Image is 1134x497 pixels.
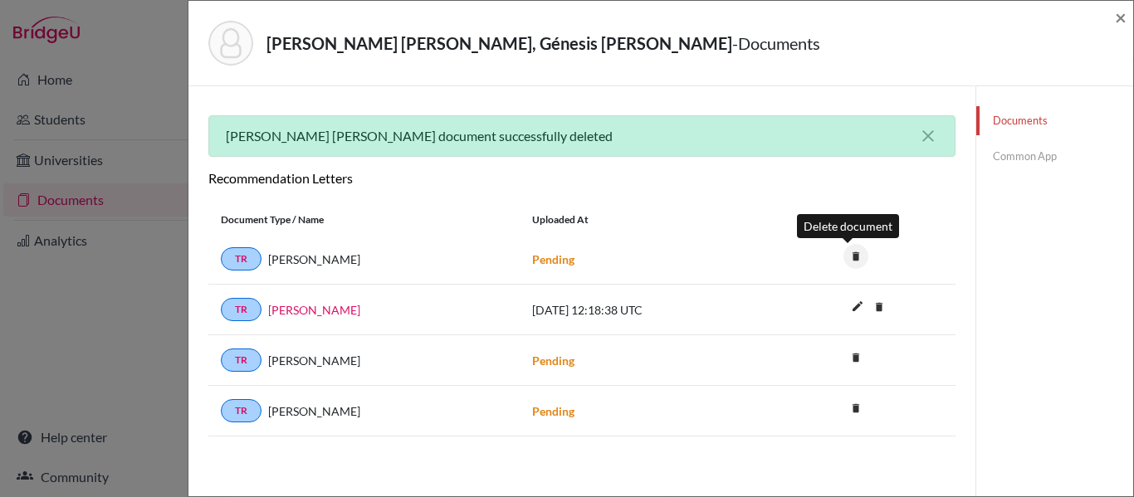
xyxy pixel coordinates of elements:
button: close [918,126,938,146]
div: Document Type / Name [208,212,520,227]
a: TR [221,298,262,321]
span: [DATE] 12:18:38 UTC [532,303,643,317]
a: delete [843,398,868,421]
i: edit [844,293,871,319]
strong: Pending [532,404,574,418]
a: delete [867,297,892,319]
span: [PERSON_NAME] [268,352,360,369]
a: Common App [976,142,1133,171]
i: delete [843,244,868,269]
h6: Recommendation Letters [208,170,956,186]
a: delete [843,246,868,269]
a: TR [221,348,262,372]
a: TR [221,247,262,270]
strong: Pending [532,252,574,266]
span: - Documents [732,33,820,53]
strong: [PERSON_NAME] [PERSON_NAME], Génesis [PERSON_NAME] [266,33,732,53]
a: delete [843,348,868,370]
i: delete [867,295,892,319]
button: edit [843,295,872,320]
a: [PERSON_NAME] [268,301,360,319]
strong: Pending [532,353,574,368]
button: Close [1115,7,1127,27]
a: Documents [976,106,1133,135]
div: Delete document [797,214,899,238]
span: [PERSON_NAME] [268,402,360,420]
i: delete [843,396,868,421]
a: TR [221,399,262,422]
div: Uploaded at [520,212,769,227]
i: delete [843,345,868,370]
div: [PERSON_NAME] [PERSON_NAME] document successfully deleted [208,115,956,157]
span: [PERSON_NAME] [268,251,360,268]
span: × [1115,5,1127,29]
